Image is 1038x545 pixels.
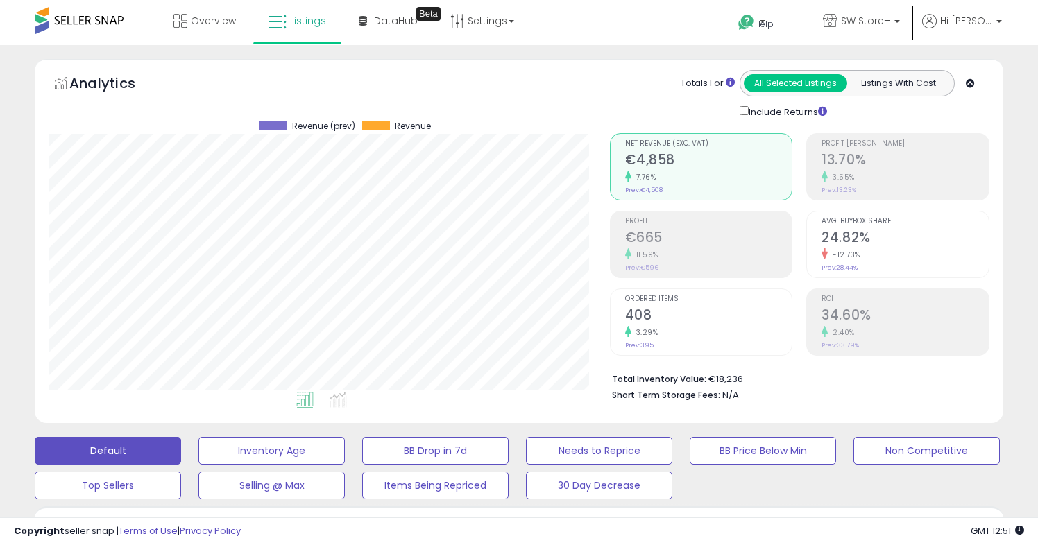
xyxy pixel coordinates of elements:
[846,74,950,92] button: Listings With Cost
[395,121,431,131] span: Revenue
[822,307,989,326] h2: 34.60%
[198,437,345,465] button: Inventory Age
[971,524,1024,537] span: 2025-09-10 12:51 GMT
[822,152,989,171] h2: 13.70%
[922,14,1002,45] a: Hi [PERSON_NAME]
[841,14,890,28] span: SW Store+
[625,152,792,171] h2: €4,858
[729,103,844,119] div: Include Returns
[14,525,241,538] div: seller snap | |
[416,7,441,21] div: Tooltip anchor
[631,172,656,182] small: 7.76%
[940,14,992,28] span: Hi [PERSON_NAME]
[292,121,355,131] span: Revenue (prev)
[612,370,980,386] li: €18,236
[822,186,856,194] small: Prev: 13.23%
[612,373,706,385] b: Total Inventory Value:
[828,250,860,260] small: -12.73%
[755,18,774,30] span: Help
[822,230,989,248] h2: 24.82%
[822,263,858,272] small: Prev: 28.44%
[722,388,739,401] span: N/A
[738,14,755,31] i: Get Help
[198,472,345,499] button: Selling @ Max
[14,524,65,537] strong: Copyright
[180,524,241,537] a: Privacy Policy
[191,14,236,28] span: Overview
[35,472,181,499] button: Top Sellers
[828,172,855,182] small: 3.55%
[625,218,792,225] span: Profit
[625,230,792,248] h2: €665
[69,73,162,96] h5: Analytics
[625,295,792,303] span: Ordered Items
[625,341,654,349] small: Prev: 395
[362,472,509,499] button: Items Being Repriced
[625,263,658,272] small: Prev: €596
[853,437,1000,465] button: Non Competitive
[727,3,801,45] a: Help
[526,437,672,465] button: Needs to Reprice
[625,307,792,326] h2: 408
[631,327,658,338] small: 3.29%
[119,524,178,537] a: Terms of Use
[362,437,509,465] button: BB Drop in 7d
[822,295,989,303] span: ROI
[822,140,989,148] span: Profit [PERSON_NAME]
[681,77,735,90] div: Totals For
[290,14,326,28] span: Listings
[374,14,418,28] span: DataHub
[822,341,859,349] small: Prev: 33.79%
[744,74,847,92] button: All Selected Listings
[822,218,989,225] span: Avg. Buybox Share
[625,186,663,194] small: Prev: €4,508
[690,437,836,465] button: BB Price Below Min
[625,140,792,148] span: Net Revenue (Exc. VAT)
[828,327,855,338] small: 2.40%
[612,389,720,401] b: Short Term Storage Fees:
[35,437,181,465] button: Default
[526,472,672,499] button: 30 Day Decrease
[631,250,658,260] small: 11.59%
